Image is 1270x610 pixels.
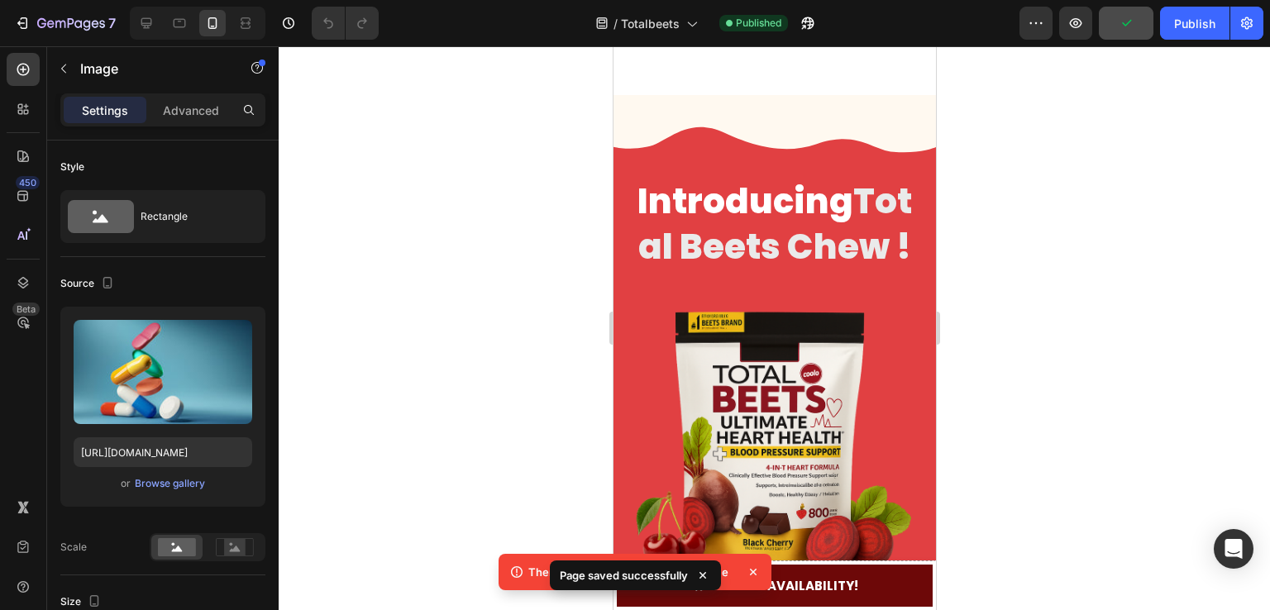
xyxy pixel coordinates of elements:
[80,59,221,79] p: Image
[16,176,40,189] div: 450
[614,15,618,32] span: /
[736,16,781,31] span: Published
[163,102,219,119] p: Advanced
[1174,15,1215,32] div: Publish
[12,303,40,316] div: Beta
[74,437,252,467] input: https://example.com/image.jpg
[614,46,936,610] iframe: Design area
[60,160,84,174] div: Style
[135,476,205,491] div: Browse gallery
[82,102,128,119] p: Settings
[7,7,123,40] button: 7
[621,15,680,32] span: Totalbeets
[134,475,206,492] button: Browse gallery
[528,564,642,580] p: Theme pages missing
[1160,7,1229,40] button: Publish
[560,567,688,584] p: Page saved successfully
[60,540,87,555] div: Scale
[74,320,252,424] img: preview-image
[108,13,116,33] p: 7
[121,474,131,493] span: or
[60,273,117,295] div: Source
[141,198,241,236] div: Rectangle
[312,7,379,40] div: Undo/Redo
[1214,529,1253,569] div: Open Intercom Messenger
